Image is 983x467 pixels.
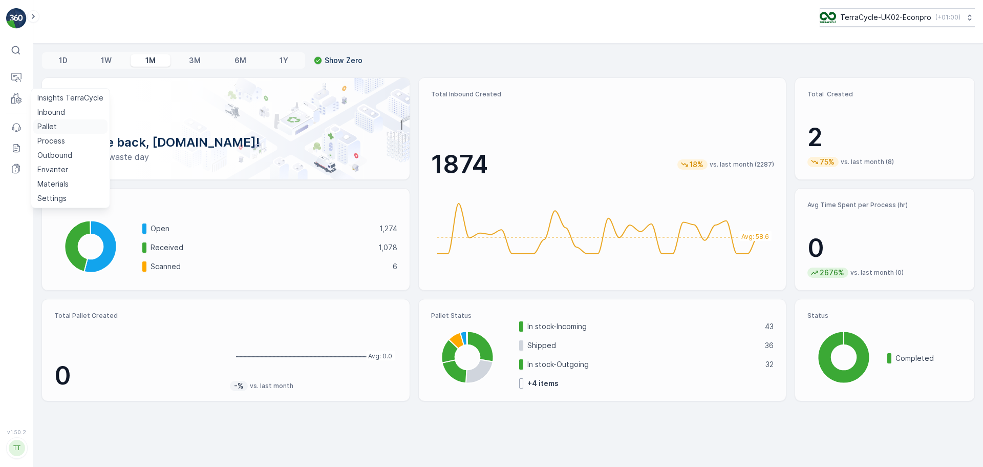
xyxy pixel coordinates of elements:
[101,55,112,66] p: 1W
[807,312,962,320] p: Status
[151,261,386,272] p: Scanned
[689,159,704,170] p: 18%
[935,13,960,22] p: ( +01:00 )
[807,90,962,98] p: Total Created
[840,12,931,23] p: TerraCycle-UK02-Econpro
[393,261,397,272] p: 6
[280,55,288,66] p: 1Y
[850,269,904,277] p: vs. last month (0)
[6,429,27,435] span: v 1.50.2
[807,122,962,153] p: 2
[6,8,27,29] img: logo
[6,437,27,459] button: TT
[895,353,962,363] p: Completed
[431,90,774,98] p: Total Inbound Created
[58,151,393,163] p: Have a zero-waste day
[765,321,774,332] p: 43
[151,242,372,253] p: Received
[145,55,156,66] p: 1M
[820,12,836,23] img: terracycle_logo_wKaHoWT.png
[431,312,774,320] p: Pallet Status
[527,340,759,351] p: Shipped
[378,242,397,253] p: 1,078
[54,312,222,320] p: Total Pallet Created
[189,55,201,66] p: 3M
[151,224,373,234] p: Open
[527,378,559,389] p: + 4 items
[233,381,245,391] p: -%
[819,268,845,278] p: 2676%
[431,149,488,180] p: 1874
[58,134,393,151] p: Welcome back, [DOMAIN_NAME]!
[765,340,774,351] p: 36
[807,233,962,263] p: 0
[819,157,836,167] p: 75%
[765,359,774,370] p: 32
[54,201,397,209] p: Inbound Status
[527,321,759,332] p: In stock-Incoming
[54,360,222,391] p: 0
[234,55,246,66] p: 6M
[250,382,293,390] p: vs. last month
[527,359,759,370] p: In stock-Outgoing
[807,201,962,209] p: Avg Time Spent per Process (hr)
[59,55,68,66] p: 1D
[379,224,397,234] p: 1,274
[710,160,774,169] p: vs. last month (2287)
[841,158,894,166] p: vs. last month (8)
[325,55,362,66] p: Show Zero
[9,440,25,456] div: TT
[820,8,975,27] button: TerraCycle-UK02-Econpro(+01:00)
